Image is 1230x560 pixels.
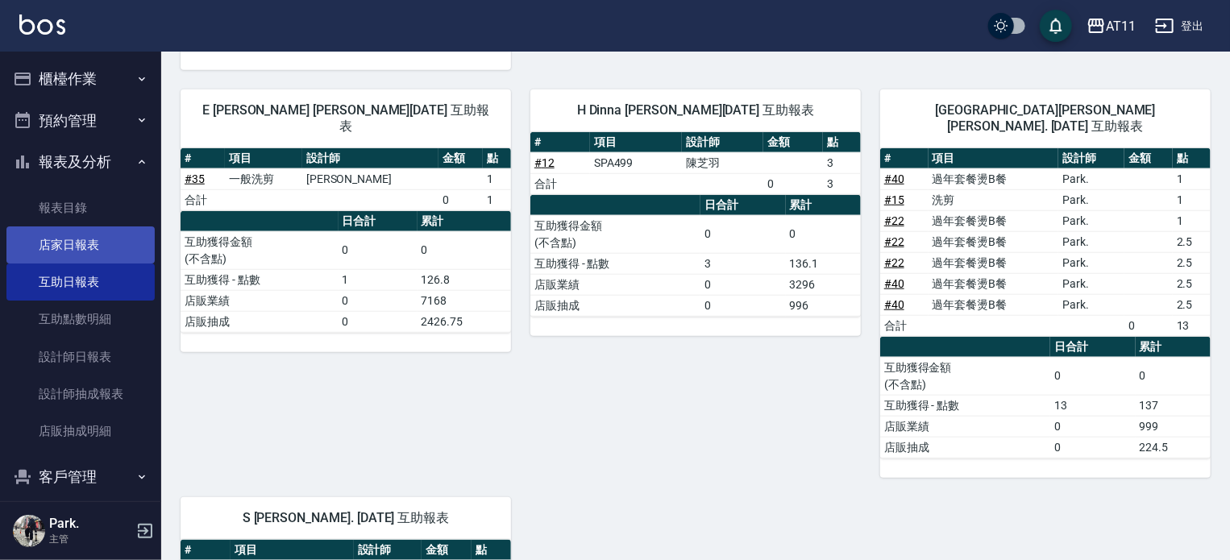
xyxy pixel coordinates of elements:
[1058,252,1124,273] td: Park.
[1058,189,1124,210] td: Park.
[181,189,225,210] td: 合計
[6,263,155,301] a: 互助日報表
[6,58,155,100] button: 櫃檯作業
[1058,148,1124,169] th: 設計師
[1080,10,1142,43] button: AT11
[1173,252,1211,273] td: 2.5
[483,189,511,210] td: 1
[763,173,823,194] td: 0
[1124,148,1173,169] th: 金額
[181,311,339,332] td: 店販抽成
[1058,273,1124,294] td: Park.
[418,269,511,290] td: 126.8
[1050,357,1136,395] td: 0
[534,156,555,169] a: #12
[884,235,904,248] a: #22
[929,210,1059,231] td: 過年套餐燙B餐
[929,294,1059,315] td: 過年套餐燙B餐
[1173,294,1211,315] td: 2.5
[339,211,418,232] th: 日合計
[530,215,700,253] td: 互助獲得金額 (不含點)
[438,148,483,169] th: 金額
[200,510,492,526] span: S [PERSON_NAME]. [DATE] 互助報表
[6,413,155,450] a: 店販抽成明細
[1173,231,1211,252] td: 2.5
[786,274,861,295] td: 3296
[302,148,438,169] th: 設計師
[418,231,511,269] td: 0
[418,290,511,311] td: 7168
[1136,437,1211,458] td: 224.5
[1040,10,1072,42] button: save
[1136,357,1211,395] td: 0
[1136,416,1211,437] td: 999
[49,532,131,546] p: 主管
[700,253,786,274] td: 3
[884,298,904,311] a: #40
[929,189,1059,210] td: 洗剪
[880,357,1050,395] td: 互助獲得金額 (不含點)
[530,274,700,295] td: 店販業績
[823,173,861,194] td: 3
[1173,210,1211,231] td: 1
[700,295,786,316] td: 0
[884,214,904,227] a: #22
[185,172,205,185] a: #35
[339,290,418,311] td: 0
[6,375,155,413] a: 設計師抽成報表
[1136,395,1211,416] td: 137
[880,416,1050,437] td: 店販業績
[900,102,1191,135] span: [GEOGRAPHIC_DATA][PERSON_NAME][PERSON_NAME]. [DATE] 互助報表
[550,102,841,118] span: H Dinna [PERSON_NAME][DATE] 互助報表
[339,231,418,269] td: 0
[884,193,904,206] a: #15
[181,148,225,169] th: #
[884,256,904,269] a: #22
[530,173,590,194] td: 合計
[929,168,1059,189] td: 過年套餐燙B餐
[823,132,861,153] th: 點
[1173,168,1211,189] td: 1
[929,252,1059,273] td: 過年套餐燙B餐
[823,152,861,173] td: 3
[1058,231,1124,252] td: Park.
[1106,16,1136,36] div: AT11
[700,274,786,295] td: 0
[682,132,763,153] th: 設計師
[6,301,155,338] a: 互助點數明細
[530,253,700,274] td: 互助獲得 - 點數
[1173,148,1211,169] th: 點
[1058,210,1124,231] td: Park.
[880,337,1211,458] table: a dense table
[1149,11,1211,41] button: 登出
[1173,189,1211,210] td: 1
[1058,168,1124,189] td: Park.
[530,295,700,316] td: 店販抽成
[1050,437,1136,458] td: 0
[418,311,511,332] td: 2426.75
[530,132,590,153] th: #
[786,195,861,216] th: 累計
[6,100,155,142] button: 預約管理
[1124,315,1173,336] td: 0
[181,269,339,290] td: 互助獲得 - 點數
[880,148,1211,337] table: a dense table
[1136,337,1211,358] th: 累計
[438,189,483,210] td: 0
[884,277,904,290] a: #40
[929,273,1059,294] td: 過年套餐燙B餐
[339,311,418,332] td: 0
[1173,315,1211,336] td: 13
[929,231,1059,252] td: 過年套餐燙B餐
[19,15,65,35] img: Logo
[700,215,786,253] td: 0
[6,141,155,183] button: 報表及分析
[884,172,904,185] a: #40
[682,152,763,173] td: 陳芝羽
[339,269,418,290] td: 1
[483,168,511,189] td: 1
[786,215,861,253] td: 0
[6,189,155,226] a: 報表目錄
[1058,294,1124,315] td: Park.
[530,195,861,317] table: a dense table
